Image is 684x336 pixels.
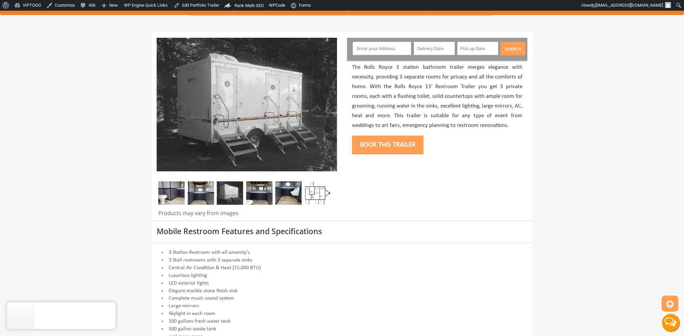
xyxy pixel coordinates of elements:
li: Large mirrors [157,302,527,310]
img: Zoomed out full inside view of restroom station with a stall, a mirror and a sink [246,181,273,205]
button: Live Chat [657,309,684,336]
li: 100 gallons fresh water tank [157,318,527,325]
h3: Mobile Restroom Features and Specifications [157,227,527,235]
button: Search [500,42,525,55]
li: LED exterior lights [157,280,527,287]
span: Rank Math SEO [234,3,264,8]
li: 3 Station Restroom with all amenity's [157,249,527,257]
input: Pick up Date [457,42,498,55]
div: Products may vary from images [157,209,337,221]
img: Zoomed out inside view of male restroom station with a mirror, a urinal and a sink [275,181,302,205]
input: Enter your Address [353,42,411,55]
li: Complete music sound system [157,295,527,302]
img: Side view of three station restroom trailer with three separate doors with signs [217,181,243,205]
img: A close view of inside of a station with a stall, mirror and cabinets [158,181,185,205]
li: Skylight in each room [157,310,527,318]
li: Luxurious lighting [157,272,527,280]
button: Book this trailer [352,136,423,154]
input: Delivery Date [414,42,455,55]
span: [EMAIL_ADDRESS][DOMAIN_NAME] [595,3,663,8]
li: Elegant marble stone finish sink [157,287,527,295]
p: The Rolls Royce 3 station bathroom trailer merges elegance with necessity, providing 3 separate r... [352,63,522,130]
li: 500 gallon waste tank [157,325,527,333]
img: Floor Plan of 3 station restroom with sink and toilet [304,181,331,205]
img: Side view of three station restroom trailer with three separate doors with signs [157,38,337,171]
img: Zoomed out inside view of restroom station with a mirror and sink [188,181,214,205]
li: Central Air Condition & Heat (15,000 BTU) [157,264,527,272]
li: 3 Stall restrooms with 3 separate sinks [157,257,527,264]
